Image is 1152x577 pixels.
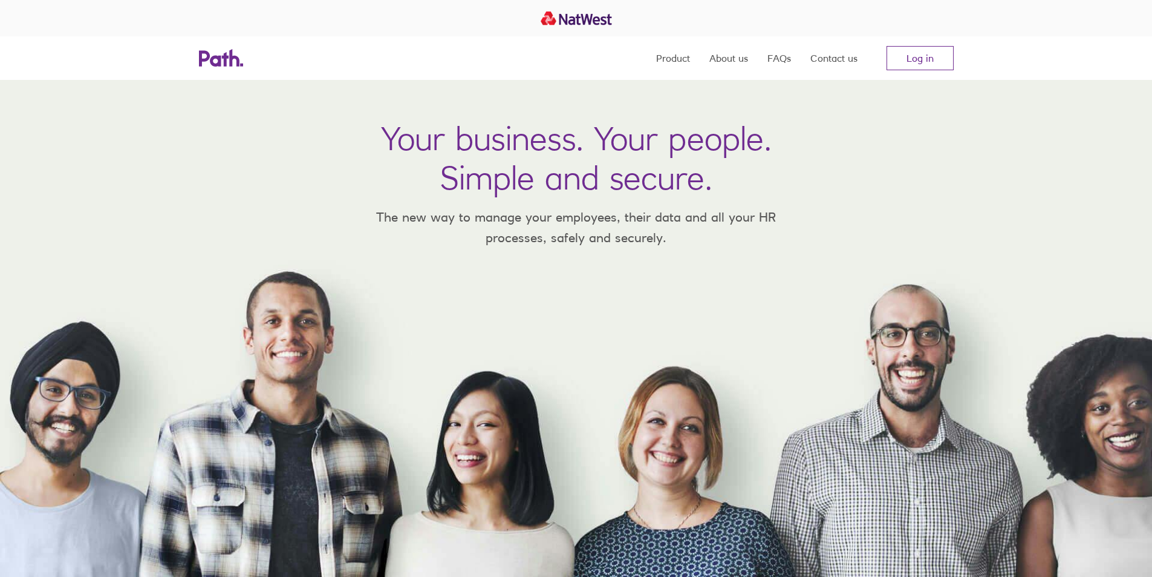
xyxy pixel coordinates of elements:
a: About us [709,36,748,80]
a: Product [656,36,690,80]
a: Log in [887,46,954,70]
p: The new way to manage your employees, their data and all your HR processes, safely and securely. [359,207,794,248]
a: FAQs [767,36,791,80]
a: Contact us [810,36,857,80]
h1: Your business. Your people. Simple and secure. [381,119,772,197]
